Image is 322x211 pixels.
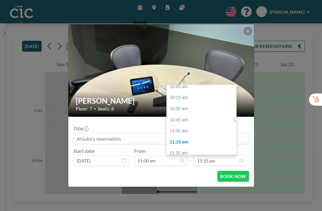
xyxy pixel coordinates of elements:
[167,81,236,92] div: 10:00 am
[167,137,236,148] div: 11:15 am
[167,92,236,103] div: 10:15 am
[167,103,236,115] div: 10:30 am
[134,148,146,154] label: From
[76,105,92,112] span: Floor: 7
[94,106,96,111] span: •
[98,105,114,112] span: Seats: 6
[217,171,249,182] button: BOOK NOW
[167,148,236,159] div: 11:30 am
[189,150,191,164] span: -
[167,115,236,126] div: 10:45 am
[167,125,236,137] div: 11:00 am
[73,148,94,154] label: Start date
[74,133,249,144] input: Atsuko's reservation
[73,125,88,132] label: Title
[76,96,247,105] h2: [PERSON_NAME]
